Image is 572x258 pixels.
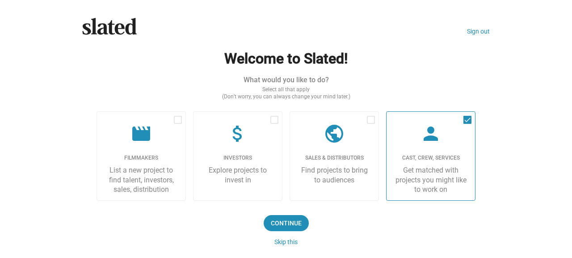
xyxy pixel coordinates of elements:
[467,28,490,35] a: Sign out
[97,75,475,85] div: What would you like to do?
[394,155,468,162] div: Cast, Crew, Services
[324,123,345,144] mat-icon: public
[227,123,248,144] mat-icon: attach_money
[274,238,298,245] button: Cancel investor application
[130,123,152,144] mat-icon: movie
[97,49,475,68] h2: Welcome to Slated!
[104,155,178,162] div: Filmmakers
[201,155,275,162] div: Investors
[201,165,275,185] div: Explore projects to invest in
[420,123,442,144] mat-icon: person
[394,165,468,194] div: Get matched with projects you might like to work on
[297,165,371,185] div: Find projects to bring to audiences
[97,86,475,101] div: Select all that apply (Don’t worry, you can always change your mind later.)
[104,165,178,194] div: List a new project to find talent, investors, sales, distribution
[264,215,309,231] button: Continue
[297,155,371,162] div: Sales & Distributors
